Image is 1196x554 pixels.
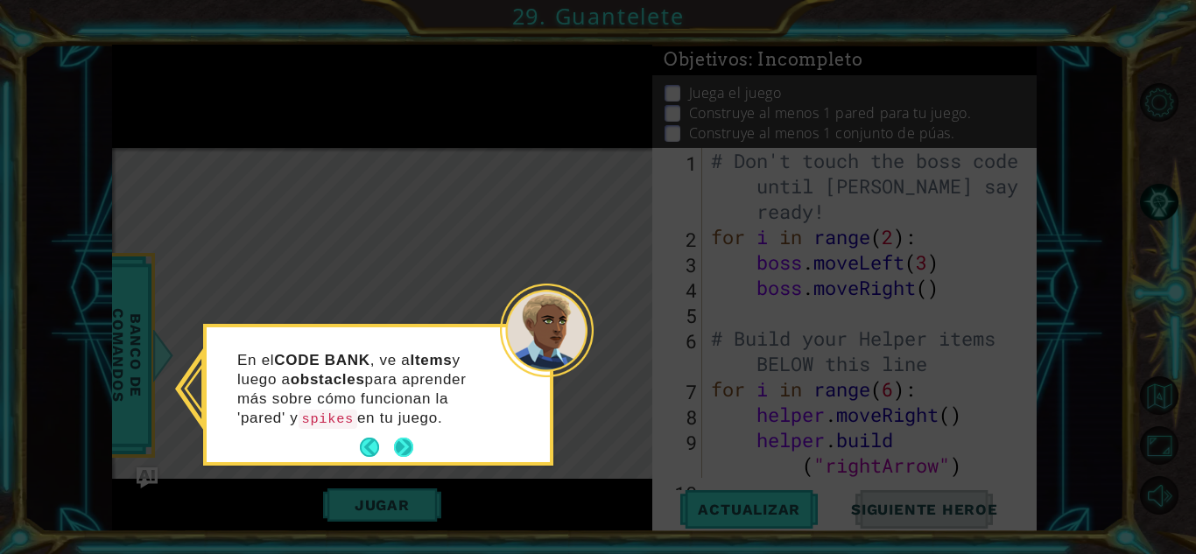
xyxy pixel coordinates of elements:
button: Back [360,438,394,457]
p: En el , ve a y luego a para aprender más sobre cómo funcionan la 'pared' y en tu juego. [237,351,499,429]
strong: CODE BANK [274,352,369,368]
strong: Items [411,352,453,368]
strong: obstacles [291,371,365,388]
code: spikes [299,410,357,429]
button: Next [394,438,413,457]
